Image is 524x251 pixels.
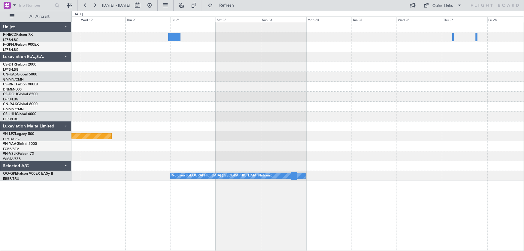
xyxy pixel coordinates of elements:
div: Sun 23 [261,17,306,22]
a: GMMN/CMN [3,77,24,82]
a: CS-RRCFalcon 900LX [3,83,38,86]
a: LFPB/LBG [3,47,19,52]
span: CN-KAS [3,73,17,76]
div: Thu 27 [442,17,487,22]
div: Tue 25 [352,17,397,22]
a: CS-JHHGlobal 6000 [3,112,36,116]
span: CN-RAK [3,103,17,106]
div: Quick Links [433,3,453,9]
a: 9H-YAAGlobal 5000 [3,142,37,146]
a: WMSA/SZB [3,157,21,161]
span: F-GPNJ [3,43,16,47]
a: LFPB/LBG [3,117,19,121]
a: OO-GPEFalcon 900EX EASy II [3,172,53,176]
span: [DATE] - [DATE] [102,3,130,8]
span: OO-GPE [3,172,17,176]
a: EBBR/BRU [3,176,19,181]
span: 9H-LPZ [3,132,15,136]
button: Refresh [205,1,241,10]
a: DNMM/LOS [3,87,22,92]
a: LFPB/LBG [3,38,19,42]
button: All Aircraft [7,12,65,21]
span: Refresh [214,3,239,8]
a: LFMD/CEQ [3,137,20,141]
span: CS-DOU [3,93,17,96]
div: [DATE] [73,12,83,17]
span: F-HECD [3,33,16,37]
a: 9H-LPZLegacy 500 [3,132,34,136]
a: F-HECDFalcon 7X [3,33,33,37]
span: CS-RRC [3,83,16,86]
a: CN-KASGlobal 5000 [3,73,37,76]
span: All Aircraft [16,14,63,19]
div: Fri 21 [171,17,216,22]
div: Wed 19 [80,17,125,22]
span: CS-JHH [3,112,16,116]
a: 9H-VSLKFalcon 7X [3,152,34,156]
span: 9H-VSLK [3,152,18,156]
a: LFPB/LBG [3,97,19,102]
a: FCBB/BZV [3,147,19,151]
div: Thu 20 [125,17,171,22]
a: LFPB/LBG [3,67,19,72]
div: Wed 26 [397,17,442,22]
div: Mon 24 [306,17,352,22]
a: CN-RAKGlobal 6000 [3,103,38,106]
button: Quick Links [421,1,465,10]
div: No Crew [GEOGRAPHIC_DATA] ([GEOGRAPHIC_DATA] National) [172,171,273,180]
div: Sat 22 [216,17,261,22]
a: CS-DTRFalcon 2000 [3,63,36,66]
a: F-GPNJFalcon 900EX [3,43,39,47]
span: CS-DTR [3,63,16,66]
input: Trip Number [18,1,53,10]
a: GMMN/CMN [3,107,24,112]
a: CS-DOUGlobal 6500 [3,93,38,96]
span: 9H-YAA [3,142,17,146]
